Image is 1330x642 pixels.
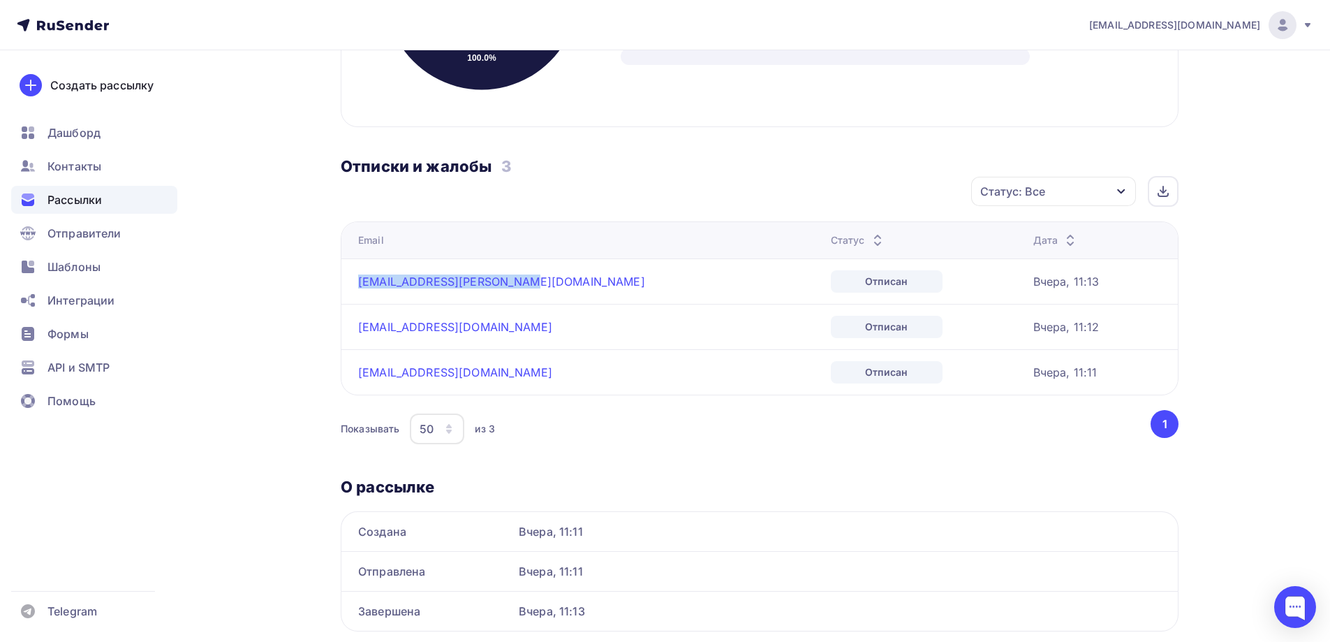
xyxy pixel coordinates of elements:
[358,275,645,289] a: [EMAIL_ADDRESS][PERSON_NAME][DOMAIN_NAME]
[47,158,101,175] span: Контакты
[1089,18,1260,32] span: [EMAIL_ADDRESS][DOMAIN_NAME]
[980,183,1045,200] div: Статус: Все
[358,365,552,379] a: [EMAIL_ADDRESS][DOMAIN_NAME]
[358,233,384,247] div: Email
[420,421,434,437] div: 50
[358,563,508,580] div: Отправлена
[47,191,102,208] span: Рассылки
[47,292,114,309] span: Интеграции
[1033,364,1098,381] div: Вчера, 11:11
[47,326,89,342] span: Формы
[11,152,177,180] a: Контакты
[831,270,943,293] div: Отписан
[1151,410,1178,438] button: Go to page 1
[1148,410,1179,438] ul: Pagination
[11,186,177,214] a: Рассылки
[519,603,1161,620] div: Вчера, 11:13
[50,77,154,94] div: Создать рассылку
[358,320,552,334] a: [EMAIL_ADDRESS][DOMAIN_NAME]
[1033,319,1100,335] div: Вчера, 11:12
[11,253,177,281] a: Шаблоны
[475,422,495,436] div: из 3
[341,422,399,436] div: Показывать
[831,233,886,247] div: Статус
[11,119,177,147] a: Дашборд
[47,124,101,141] span: Дашборд
[47,359,110,376] span: API и SMTP
[11,320,177,348] a: Формы
[831,316,943,338] div: Отписан
[341,156,492,176] h3: Отписки и жалобы
[519,563,1161,580] div: Вчера, 11:11
[409,413,465,445] button: 50
[501,156,511,176] h3: 3
[47,393,96,409] span: Помощь
[358,603,508,620] div: Завершена
[1033,233,1079,247] div: Дата
[831,361,943,384] div: Отписан
[1033,273,1100,290] div: Вчера, 11:13
[47,603,97,620] span: Telegram
[358,523,508,540] div: Создана
[341,477,1178,497] h3: О рассылке
[970,176,1137,207] button: Статус: Все
[1089,11,1313,39] a: [EMAIL_ADDRESS][DOMAIN_NAME]
[47,258,101,275] span: Шаблоны
[519,523,1161,540] div: Вчера, 11:11
[11,219,177,247] a: Отправители
[47,225,121,242] span: Отправители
